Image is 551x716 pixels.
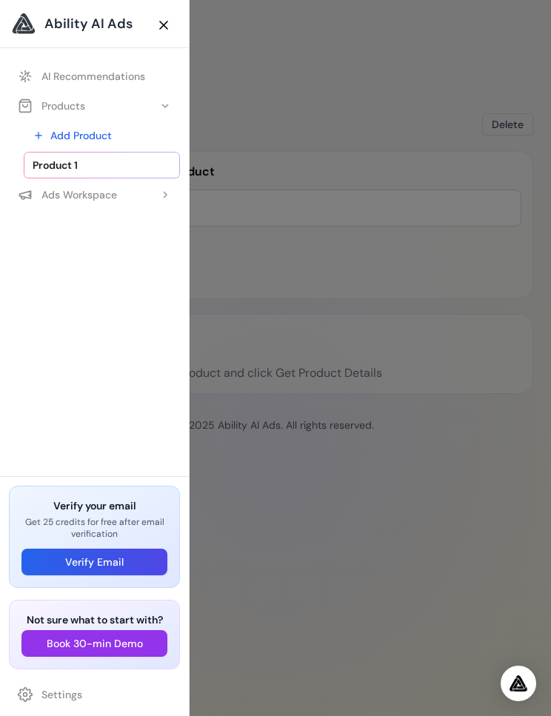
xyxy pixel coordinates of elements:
[9,93,180,119] button: Products
[33,158,78,173] span: Product 1
[24,152,180,178] a: Product 1
[21,498,167,513] h3: Verify your email
[21,516,167,540] p: Get 25 credits for free after email verification
[21,630,167,657] button: Book 30-min Demo
[9,681,180,708] a: Settings
[9,63,180,90] a: AI Recommendations
[18,187,117,202] div: Ads Workspace
[21,549,167,575] button: Verify Email
[21,612,167,627] h3: Not sure what to start with?
[12,12,177,36] a: Ability AI Ads
[18,98,85,113] div: Products
[501,666,536,701] div: Open Intercom Messenger
[44,13,133,34] span: Ability AI Ads
[24,122,180,149] a: Add Product
[9,181,180,208] button: Ads Workspace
